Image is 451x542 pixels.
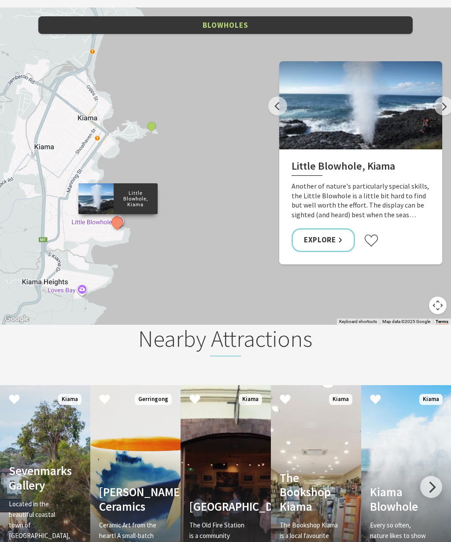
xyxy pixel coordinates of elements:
button: Click to Favourite The Bookshop Kiama [271,385,299,415]
button: Keyboard shortcuts [339,319,377,325]
h2: Nearby Attractions [79,325,373,356]
button: Map camera controls [429,297,447,314]
h4: Kiama Blowhole [370,485,429,513]
span: Map data ©2025 Google [382,319,430,324]
span: Gerringong [135,394,172,405]
button: Click to Favourite Old Fire Station Community Arts Centre [181,385,209,415]
h2: Little Blowhole, Kiama [292,160,430,176]
img: Google [2,313,31,325]
h4: [GEOGRAPHIC_DATA] [189,499,248,513]
button: Previous [268,97,287,115]
span: Kiama [58,394,81,405]
p: Little Blowhole, Kiama [114,189,158,209]
button: See detail about Little Blowhole, Kiama [109,214,125,230]
span: Kiama [419,394,443,405]
button: Click to Favourite Zeynep Testoni Ceramics [90,385,119,415]
a: Terms (opens in new tab) [436,319,448,324]
button: Click to favourite Little Blowhole, Kiama [364,234,379,247]
button: Click to Favourite Kiama Blowhole [361,385,390,415]
button: See detail about Kiama Blowhole [146,120,157,132]
button: Blowholes [38,16,413,34]
p: Another of nature's particularly special skills, the Little Blowhole is a little bit hard to find... [292,182,430,219]
h4: The Bookshop Kiama [280,471,339,513]
a: Explore [292,228,355,252]
h4: [PERSON_NAME] Ceramics [99,485,158,513]
span: Kiama [329,394,352,405]
h4: Sevenmarks Gallery [9,464,68,492]
span: Kiama [239,394,262,405]
a: Click to see this area on Google Maps [2,313,31,325]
